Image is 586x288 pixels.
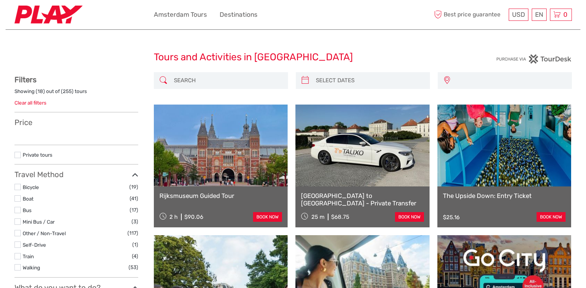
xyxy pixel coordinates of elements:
span: (19) [129,183,138,191]
a: [GEOGRAPHIC_DATA] to [GEOGRAPHIC_DATA] - Private Transfer [301,192,424,207]
span: (4) [132,252,138,260]
a: book now [537,212,566,222]
span: Best price guarantee [433,9,507,21]
input: SEARCH [171,74,284,87]
a: Other / Non-Travel [23,230,66,236]
span: 25 m [311,214,324,220]
strong: Filters [14,75,36,84]
div: Showing ( ) out of ( ) tours [14,88,138,99]
div: $90.06 [184,214,203,220]
a: Amsterdam Tours [154,9,207,20]
span: (3) [132,217,138,226]
span: (117) [127,229,138,237]
span: (1) [132,240,138,249]
img: PurchaseViaTourDesk.png [496,54,572,64]
div: $25.16 [443,214,460,221]
a: Mini Bus / Car [23,219,55,225]
span: USD [512,11,525,18]
span: (17) [130,206,138,214]
a: Bus [23,207,32,213]
a: Bicycle [23,184,39,190]
a: Walking [23,265,40,271]
a: book now [395,212,424,222]
a: The Upside Down: Entry Ticket [443,192,566,199]
span: 0 [562,11,569,18]
span: (53) [129,263,138,272]
a: Train [23,253,34,259]
input: SELECT DATES [313,74,426,87]
h3: Travel Method [14,170,138,179]
label: 255 [63,88,72,95]
a: Private tours [23,152,52,158]
a: book now [253,212,282,222]
span: (41) [130,194,138,203]
a: Destinations [220,9,258,20]
span: 2 h [169,214,178,220]
img: 2467-7e1744d7-2434-4362-8842-68c566c31c52_logo_small.jpg [14,6,82,24]
a: Clear all filters [14,100,46,106]
h1: Tours and Activities in [GEOGRAPHIC_DATA] [154,51,433,63]
a: Rijksmuseum Guided Tour [159,192,282,199]
div: $68.75 [331,214,349,220]
h3: Price [14,118,138,127]
div: EN [532,9,547,21]
a: Self-Drive [23,242,46,248]
label: 18 [38,88,43,95]
a: Boat [23,196,33,202]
